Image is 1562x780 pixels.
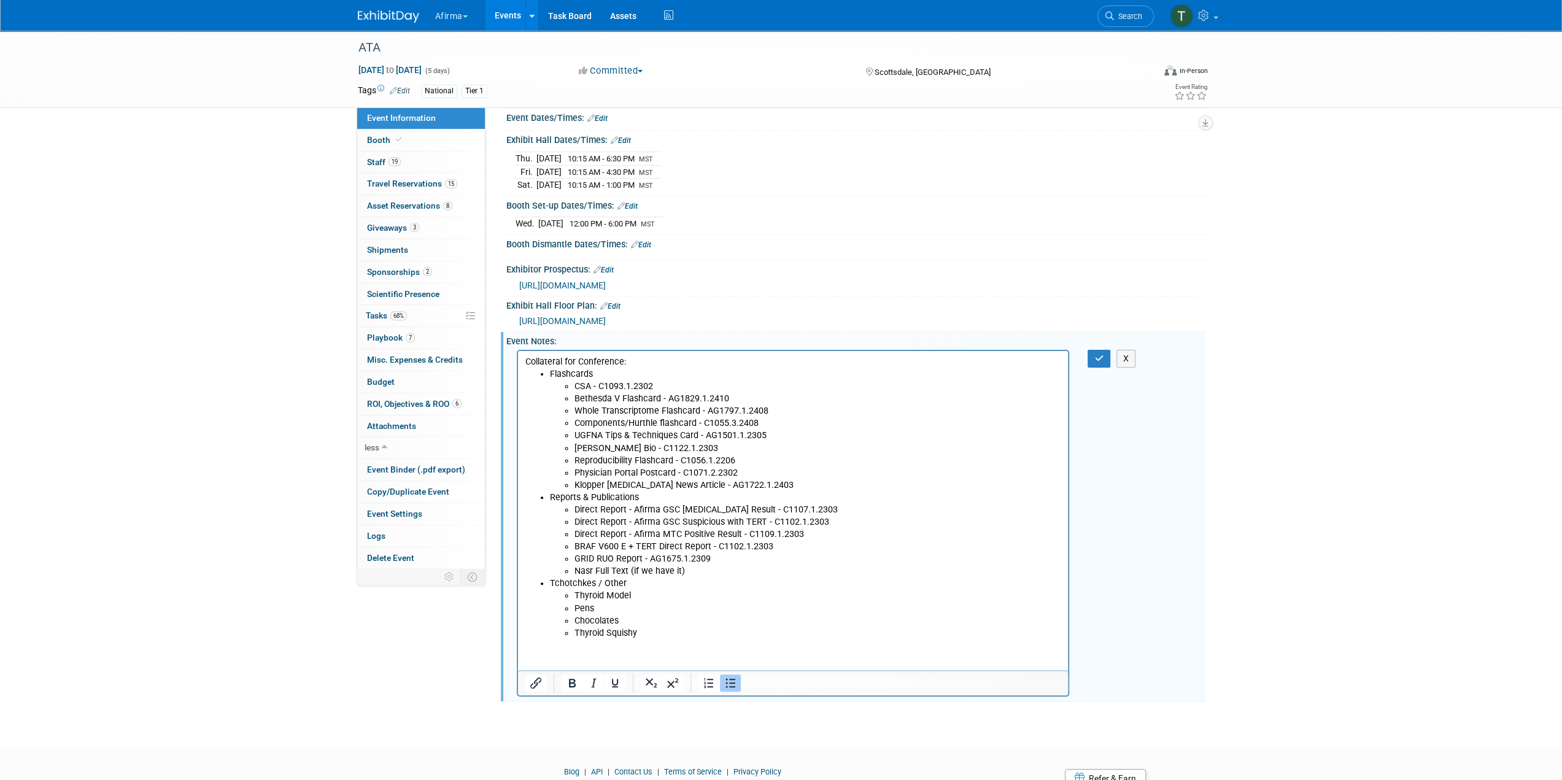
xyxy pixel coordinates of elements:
a: Delete Event [357,547,485,569]
span: less [365,442,379,452]
span: Misc. Expenses & Credits [367,355,463,365]
a: Edit [587,114,608,123]
a: Budget [357,371,485,393]
span: Event Information [367,113,436,123]
span: 6 [452,399,462,408]
div: Booth Set-up Dates/Times: [506,196,1205,212]
a: Copy/Duplicate Event [357,481,485,503]
a: Edit [617,202,638,210]
span: Asset Reservations [367,201,452,210]
span: Attachments [367,421,416,431]
span: 68% [390,311,407,320]
a: Shipments [357,239,485,261]
button: Insert/edit link [525,674,546,692]
a: Playbook7 [357,327,485,349]
a: Edit [600,302,621,311]
div: Tier 1 [462,85,487,98]
span: 19 [389,157,401,166]
span: | [581,767,589,776]
span: MST [639,182,653,190]
a: ROI, Objectives & ROO6 [357,393,485,415]
button: Subscript [641,674,662,692]
a: API [591,767,603,776]
span: ROI, Objectives & ROO [367,399,462,409]
div: Booth Dismantle Dates/Times: [506,235,1205,251]
div: Event Rating [1173,84,1207,90]
a: [URL][DOMAIN_NAME] [519,316,606,326]
a: Travel Reservations15 [357,173,485,195]
a: Edit [611,136,631,145]
button: Committed [574,64,648,77]
a: Blog [564,767,579,776]
span: Delete Event [367,553,414,563]
button: Bullet list [720,674,741,692]
a: Edit [390,87,410,95]
a: Misc. Expenses & Credits [357,349,485,371]
td: Wed. [516,217,538,230]
a: Edit [593,266,614,274]
td: [DATE] [536,165,562,179]
span: Event Binder (.pdf export) [367,465,465,474]
a: less [357,437,485,458]
span: Tasks [366,311,407,320]
td: Personalize Event Tab Strip [439,569,460,585]
td: [DATE] [536,152,562,165]
a: Terms of Service [664,767,722,776]
a: Event Settings [357,503,485,525]
span: MST [639,155,653,163]
div: National [421,85,457,98]
button: Underline [605,674,625,692]
span: Booth [367,135,404,145]
span: to [384,65,396,75]
span: | [605,767,613,776]
td: Toggle Event Tabs [460,569,485,585]
span: Event Settings [367,509,422,519]
a: Tasks68% [357,305,485,326]
td: Sat. [516,179,536,191]
span: 3 [410,223,419,232]
div: Exhibit Hall Floor Plan: [506,296,1205,312]
span: Scientific Presence [367,289,439,299]
img: ExhibitDay [358,10,419,23]
a: [URL][DOMAIN_NAME] [519,280,606,290]
td: [DATE] [538,217,563,230]
a: Booth [357,129,485,151]
button: X [1116,350,1136,368]
span: 12:00 PM - 6:00 PM [570,219,636,228]
span: 2 [423,267,432,276]
td: Fri. [516,165,536,179]
div: Exhibit Hall Dates/Times: [506,131,1205,147]
a: Event Information [357,107,485,129]
a: Search [1097,6,1154,27]
a: Scientific Presence [357,284,485,305]
div: Event Format [1081,64,1208,82]
span: | [654,767,662,776]
span: MST [641,220,655,228]
a: Privacy Policy [733,767,781,776]
a: Edit [631,241,651,249]
span: 7 [406,333,415,342]
td: Thu. [516,152,536,165]
span: Copy/Duplicate Event [367,487,449,496]
a: Sponsorships2 [357,261,485,283]
a: Contact Us [614,767,652,776]
span: Shipments [367,245,408,255]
